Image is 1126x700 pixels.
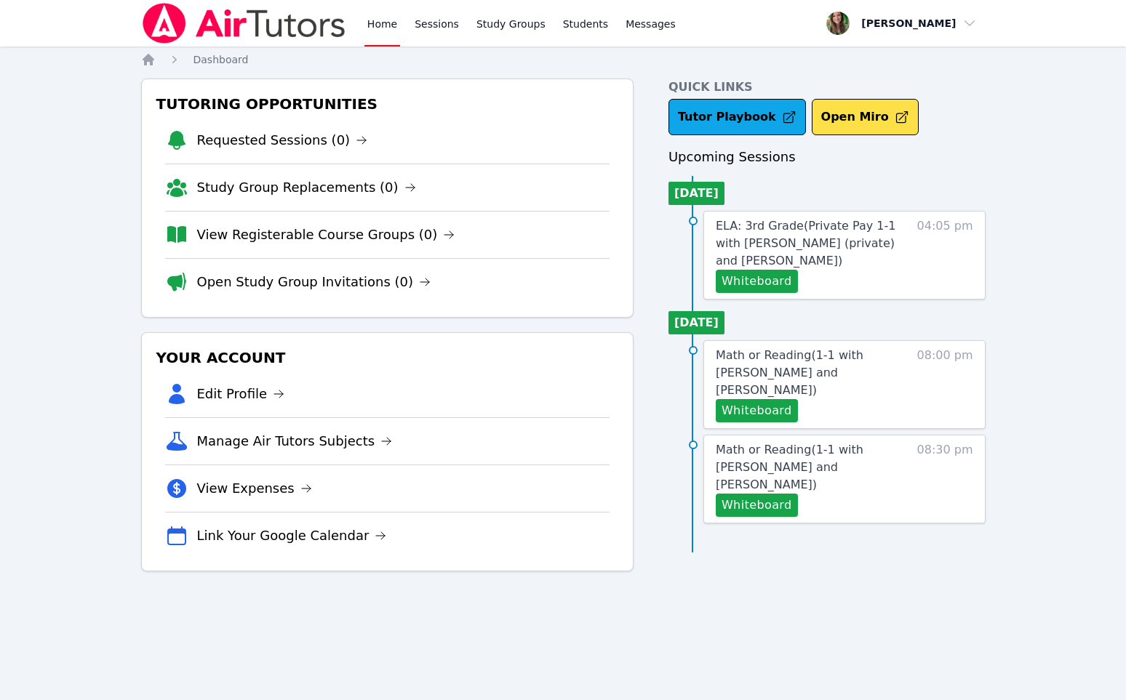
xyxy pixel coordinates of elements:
[668,311,724,334] li: [DATE]
[197,225,455,245] a: View Registerable Course Groups (0)
[716,348,863,397] span: Math or Reading ( 1-1 with [PERSON_NAME] and [PERSON_NAME] )
[917,217,973,293] span: 04:05 pm
[716,219,896,267] span: ELA: 3rd Grade ( Private Pay 1-1 with [PERSON_NAME] (private) and [PERSON_NAME] )
[716,399,798,422] button: Whiteboard
[716,494,798,517] button: Whiteboard
[141,52,986,67] nav: Breadcrumb
[141,3,347,44] img: Air Tutors
[197,384,285,404] a: Edit Profile
[812,99,919,135] button: Open Miro
[193,54,249,65] span: Dashboard
[668,147,986,167] h3: Upcoming Sessions
[716,441,909,494] a: Math or Reading(1-1 with [PERSON_NAME] and [PERSON_NAME])
[153,345,621,371] h3: Your Account
[197,272,431,292] a: Open Study Group Invitations (0)
[197,177,416,198] a: Study Group Replacements (0)
[197,526,387,546] a: Link Your Google Calendar
[197,431,393,451] a: Manage Air Tutors Subjects
[197,478,312,499] a: View Expenses
[716,217,909,270] a: ELA: 3rd Grade(Private Pay 1-1 with [PERSON_NAME] (private) and [PERSON_NAME])
[668,79,986,96] h4: Quick Links
[153,91,621,117] h3: Tutoring Opportunities
[716,270,798,293] button: Whiteboard
[193,52,249,67] a: Dashboard
[716,347,909,399] a: Math or Reading(1-1 with [PERSON_NAME] and [PERSON_NAME])
[917,441,973,517] span: 08:30 pm
[197,130,368,150] a: Requested Sessions (0)
[668,182,724,205] li: [DATE]
[626,17,676,31] span: Messages
[917,347,973,422] span: 08:00 pm
[668,99,806,135] a: Tutor Playbook
[716,443,863,491] span: Math or Reading ( 1-1 with [PERSON_NAME] and [PERSON_NAME] )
